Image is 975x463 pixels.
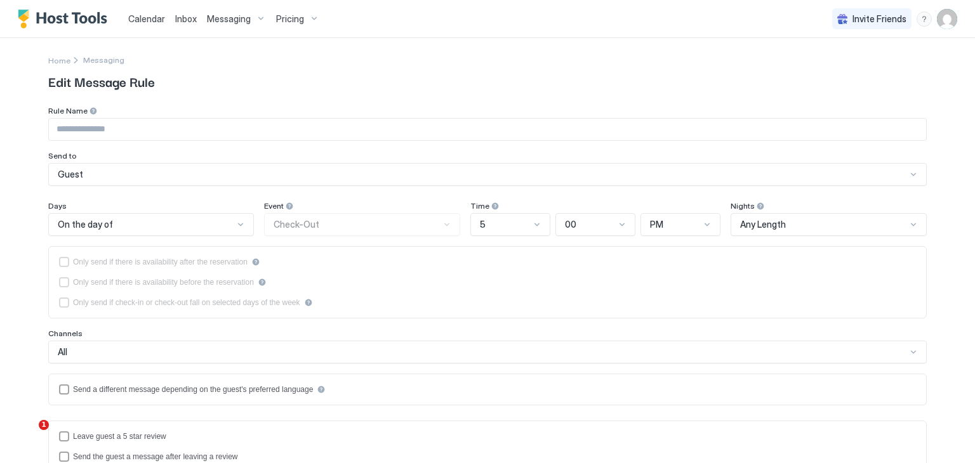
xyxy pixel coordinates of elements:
span: 5 [480,219,486,230]
div: afterReservation [59,257,916,267]
span: 00 [565,219,576,230]
div: Send the guest a message after leaving a review [73,452,238,461]
span: Invite Friends [852,13,906,25]
div: Breadcrumb [48,53,70,67]
div: beforeReservation [59,277,916,287]
span: PM [650,219,663,230]
span: Send to [48,151,77,160]
span: Home [48,56,70,65]
a: Inbox [175,12,197,25]
span: On the day of [58,219,113,230]
span: 1 [39,420,49,430]
div: Leave guest a 5 star review [73,432,166,441]
span: Messaging [83,55,124,65]
div: Send a different message depending on the guest's preferred language [73,385,313,394]
input: Input Field [49,119,926,140]
span: Messaging [207,13,251,25]
span: Time [470,201,489,211]
span: Pricing [276,13,304,25]
iframe: Intercom live chat [13,420,43,450]
div: Only send if there is availability after the reservation [73,258,248,266]
div: reviewEnabled [59,431,916,441]
a: Calendar [128,12,165,25]
div: Only send if check-in or check-out fall on selected days of the week [73,298,300,307]
div: Only send if there is availability before the reservation [73,278,254,287]
span: Rule Name [48,106,88,115]
span: All [58,346,67,358]
div: sendMessageAfterLeavingReview [59,452,916,462]
a: Host Tools Logo [18,10,113,29]
span: Any Length [740,219,786,230]
div: Breadcrumb [83,55,124,65]
div: isLimited [59,297,916,308]
span: Edit Message Rule [48,72,927,91]
div: menu [917,11,932,27]
a: Home [48,53,70,67]
span: Event [264,201,284,211]
div: languagesEnabled [59,384,916,395]
div: User profile [937,9,957,29]
span: Guest [58,169,83,180]
span: Nights [731,201,755,211]
span: Inbox [175,13,197,24]
span: Channels [48,329,83,338]
span: Calendar [128,13,165,24]
span: Days [48,201,67,211]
